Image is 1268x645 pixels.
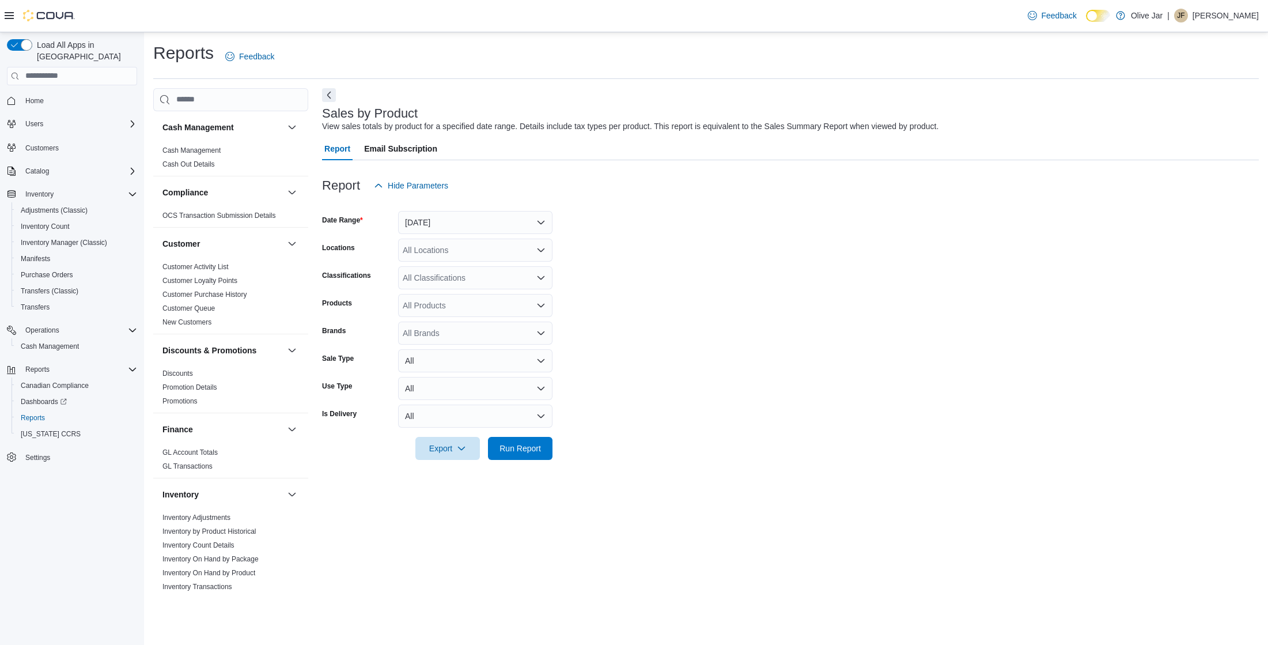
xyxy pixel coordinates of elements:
button: Inventory Count [12,218,142,235]
h3: Inventory [162,489,199,500]
span: Canadian Compliance [16,379,137,393]
span: Promotion Details [162,383,217,392]
a: Cash Management [162,146,221,154]
span: Reports [25,365,50,374]
button: Hide Parameters [369,174,453,197]
a: Transfers (Classic) [16,284,83,298]
a: Customer Queue [162,304,215,312]
a: Promotion Details [162,383,217,391]
h3: Compliance [162,187,208,198]
span: Reports [21,363,137,376]
label: Classifications [322,271,371,280]
button: Adjustments (Classic) [12,202,142,218]
a: Transfers [16,300,54,314]
button: Open list of options [536,329,546,338]
button: [US_STATE] CCRS [12,426,142,442]
span: Feedback [239,51,274,62]
a: GL Transactions [162,462,213,470]
button: Reports [21,363,54,376]
span: Reports [21,413,45,423]
button: Operations [2,322,142,338]
h3: Customer [162,238,200,250]
span: Operations [25,326,59,335]
span: Run Report [499,443,541,454]
h1: Reports [153,42,214,65]
button: Customers [2,139,142,156]
span: Customers [25,144,59,153]
div: Jonathan Ferdman [1174,9,1188,22]
button: Users [2,116,142,132]
span: Inventory On Hand by Product [162,568,255,578]
a: Customer Activity List [162,263,229,271]
span: Dashboards [16,395,137,409]
a: New Customers [162,318,211,326]
span: Settings [25,453,50,462]
a: [US_STATE] CCRS [16,427,85,441]
label: Is Delivery [322,409,357,418]
button: Purchase Orders [12,267,142,283]
label: Locations [322,243,355,252]
button: Finance [162,424,283,435]
button: Open list of options [536,301,546,310]
button: Cash Management [162,122,283,133]
span: JF [1177,9,1184,22]
p: [PERSON_NAME] [1193,9,1259,22]
a: Discounts [162,369,193,378]
button: Catalog [2,163,142,179]
span: Report [324,137,350,160]
button: Inventory [162,489,283,500]
a: Inventory On Hand by Package [162,555,259,563]
span: Inventory Count Details [162,541,234,550]
input: Dark Mode [1086,10,1110,22]
a: Inventory On Hand by Product [162,569,255,577]
a: Customers [21,141,63,155]
span: OCS Transaction Submission Details [162,211,276,220]
button: Next [322,88,336,102]
h3: Cash Management [162,122,234,133]
button: Compliance [162,187,283,198]
button: Cash Management [12,338,142,354]
label: Products [322,299,352,308]
a: Cash Management [16,340,84,353]
label: Brands [322,326,346,335]
button: Inventory [2,186,142,202]
span: Dashboards [21,397,67,406]
span: Canadian Compliance [21,381,89,390]
span: Inventory [21,187,137,201]
span: Adjustments (Classic) [21,206,88,215]
a: Manifests [16,252,55,266]
a: Inventory Manager (Classic) [16,236,112,250]
button: Customer [285,237,299,251]
button: Compliance [285,186,299,199]
a: Reports [16,411,50,425]
span: Hide Parameters [388,180,448,191]
span: [US_STATE] CCRS [21,429,81,439]
span: Inventory Transactions [162,582,232,591]
span: Users [21,117,137,131]
div: Discounts & Promotions [153,367,308,413]
span: Operations [21,323,137,337]
span: Washington CCRS [16,427,137,441]
span: Customer Purchase History [162,290,247,299]
p: | [1167,9,1169,22]
span: Settings [21,450,137,465]
button: Open list of options [536,246,546,255]
button: Export [415,437,480,460]
button: Customer [162,238,283,250]
span: Cash Management [21,342,79,351]
span: Discounts [162,369,193,378]
a: Home [21,94,48,108]
button: Inventory Manager (Classic) [12,235,142,251]
span: Catalog [25,167,49,176]
span: Inventory by Product Historical [162,527,256,536]
span: Home [25,96,44,105]
span: Transfers (Classic) [21,286,78,296]
span: Inventory [25,190,54,199]
button: Inventory [285,488,299,501]
button: Run Report [488,437,552,460]
div: Customer [153,260,308,334]
a: Customer Loyalty Points [162,277,237,285]
span: Transfers (Classic) [16,284,137,298]
div: View sales totals by product for a specified date range. Details include tax types per product. T... [322,120,938,133]
a: Promotions [162,397,198,405]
